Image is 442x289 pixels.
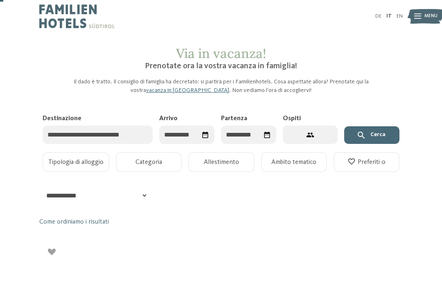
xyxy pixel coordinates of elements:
p: Il dado è tratto. Il consiglio di famiglia ha decretato: si partirà per i Familienhotels. Cosa as... [65,78,377,94]
a: DE [375,13,381,19]
svg: 2 ospiti – 1 camera [306,131,315,139]
button: 2 ospiti – 1 camera [283,125,338,144]
span: Menu [424,13,437,20]
button: Tipologia di alloggio [43,152,109,172]
button: Cerca [344,126,399,144]
span: Ospiti [283,115,301,122]
a: Come ordiniamo i risultati [39,217,109,226]
span: Via in vacanza! [176,45,266,62]
span: Prenotate ora la vostra vacanza in famiglia! [145,62,297,70]
span: Partenza [221,115,247,122]
div: Aggiungi ai preferiti [46,246,58,258]
button: Ambito tematico [261,152,327,172]
a: EN [397,13,403,19]
span: Arrivo [159,115,178,122]
a: vacanza in [GEOGRAPHIC_DATA] [146,87,229,93]
span: Destinazione [43,115,81,122]
button: Preferiti 0 [334,152,399,172]
a: IT [386,13,392,19]
button: Categoria [116,152,182,172]
div: Seleziona data [260,128,274,141]
button: Allestimento [188,152,254,172]
div: Seleziona data [198,128,212,141]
